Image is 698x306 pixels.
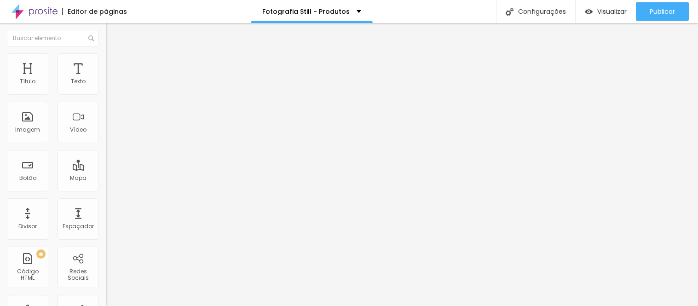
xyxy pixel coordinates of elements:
p: Fotografia Still - Produtos [262,8,350,15]
img: view-1.svg [585,8,593,16]
div: Vídeo [70,127,87,133]
div: Mapa [70,175,87,181]
div: Divisor [18,223,37,230]
div: Espaçador [63,223,94,230]
span: Publicar [650,8,675,15]
span: Visualizar [597,8,627,15]
div: Título [20,78,35,85]
div: Botão [19,175,36,181]
input: Buscar elemento [7,30,99,46]
div: Redes Sociais [60,268,96,282]
div: Editor de páginas [62,8,127,15]
div: Imagem [15,127,40,133]
button: Publicar [636,2,689,21]
div: Texto [71,78,86,85]
img: Icone [506,8,513,16]
iframe: Editor [106,23,698,306]
div: Código HTML [9,268,46,282]
button: Visualizar [576,2,636,21]
img: Icone [88,35,94,41]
